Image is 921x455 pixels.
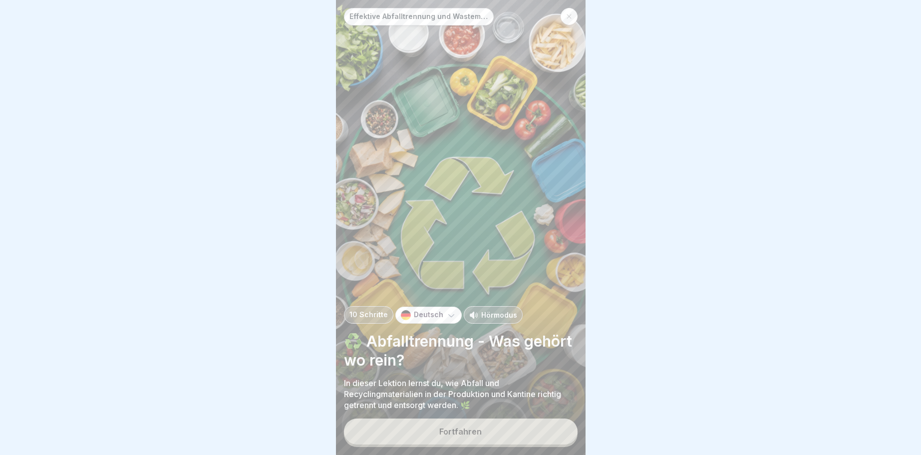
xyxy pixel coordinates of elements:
p: Deutsch [414,311,443,319]
p: Hörmodus [481,310,517,320]
p: ♻️ Abfalltrennung - Was gehört wo rein? [344,332,578,370]
p: 10 Schritte [349,311,388,319]
div: Fortfahren [439,427,482,436]
p: In dieser Lektion lernst du, wie Abfall und Recyclingmaterialien in der Produktion und Kantine ri... [344,378,578,411]
button: Fortfahren [344,419,578,445]
img: de.svg [401,310,411,320]
p: Effektive Abfalltrennung und Wastemanagement im Catering [349,12,488,21]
